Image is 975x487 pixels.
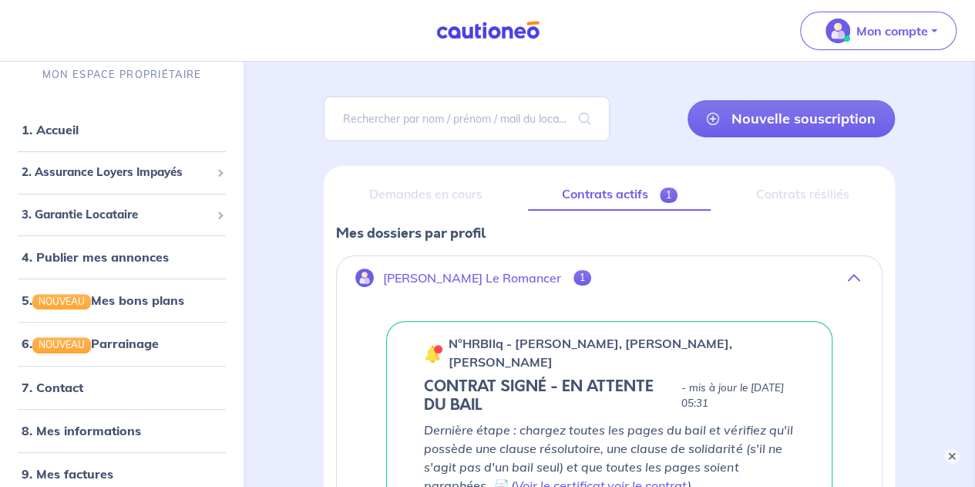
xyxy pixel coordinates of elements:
span: 2. Assurance Loyers Impayés [22,164,210,181]
p: [PERSON_NAME] Le Romancer [383,271,561,286]
div: 8. Mes informations [6,415,237,446]
a: Nouvelle souscription [688,100,895,137]
span: 3. Garantie Locataire [22,206,210,224]
p: Mon compte [856,22,928,40]
button: illu_account_valid_menu.svgMon compte [800,12,957,50]
a: 8. Mes informations [22,423,141,438]
div: 4. Publier mes annonces [6,242,237,272]
div: 6.NOUVEAUParrainage [6,328,237,359]
a: 6.NOUVEAUParrainage [22,336,159,351]
a: 4. Publier mes annonces [22,249,169,265]
div: 7. Contact [6,372,237,403]
div: 3. Garantie Locataire [6,200,237,230]
div: state: CONTRACT-SIGNED, Context: NEW,MAYBE-CERTIFICATE,COLOCATION,LESSOR-DOCUMENTS [424,377,795,414]
span: 1 [573,270,591,286]
a: 1. Accueil [22,122,79,137]
img: illu_account_valid_menu.svg [825,19,850,43]
a: 5.NOUVEAUMes bons plans [22,293,184,308]
p: Mes dossiers par profil [336,223,883,243]
button: × [944,448,960,464]
img: Cautioneo [430,21,546,40]
input: Rechercher par nom / prénom / mail du locataire [324,96,609,141]
a: Contrats actifs1 [528,178,711,211]
p: - mis à jour le [DATE] 05:31 [681,380,795,411]
img: illu_account.svg [355,269,374,287]
span: 1 [660,188,677,203]
div: 2. Assurance Loyers Impayés [6,157,237,188]
p: n°HRBIlq - [PERSON_NAME], [PERSON_NAME], [PERSON_NAME] [449,334,795,371]
h5: CONTRAT SIGNÉ - EN ATTENTE DU BAIL [424,377,674,414]
span: search [560,97,610,140]
a: 7. Contact [22,380,83,395]
img: 🔔 [424,344,442,363]
p: MON ESPACE PROPRIÉTAIRE [42,67,201,82]
div: 1. Accueil [6,114,237,145]
button: [PERSON_NAME] Le Romancer1 [337,259,882,296]
div: 5.NOUVEAUMes bons plans [6,285,237,316]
